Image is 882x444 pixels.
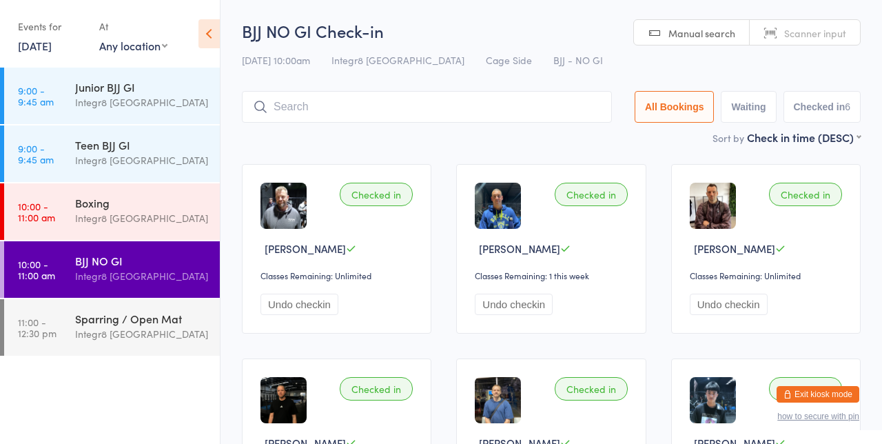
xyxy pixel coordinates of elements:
[75,137,208,152] div: Teen BJJ GI
[260,377,307,423] img: image1746512912.png
[690,270,846,281] div: Classes Remaining: Unlimited
[75,94,208,110] div: Integr8 [GEOGRAPHIC_DATA]
[721,91,776,123] button: Waiting
[479,241,560,256] span: [PERSON_NAME]
[475,294,553,315] button: Undo checkin
[75,195,208,210] div: Boxing
[75,210,208,226] div: Integr8 [GEOGRAPHIC_DATA]
[242,53,310,67] span: [DATE] 10:00am
[260,183,307,229] img: image1745999777.png
[784,26,846,40] span: Scanner input
[18,143,54,165] time: 9:00 - 9:45 am
[4,125,220,182] a: 9:00 -9:45 amTeen BJJ GIIntegr8 [GEOGRAPHIC_DATA]
[486,53,532,67] span: Cage Side
[75,253,208,268] div: BJJ NO GI
[553,53,603,67] span: BJJ - NO GI
[712,131,744,145] label: Sort by
[769,183,842,206] div: Checked in
[99,15,167,38] div: At
[555,183,628,206] div: Checked in
[75,152,208,168] div: Integr8 [GEOGRAPHIC_DATA]
[555,377,628,401] div: Checked in
[340,183,413,206] div: Checked in
[777,386,859,403] button: Exit kiosk mode
[331,53,464,67] span: Integr8 [GEOGRAPHIC_DATA]
[75,326,208,342] div: Integr8 [GEOGRAPHIC_DATA]
[75,268,208,284] div: Integr8 [GEOGRAPHIC_DATA]
[777,412,859,421] button: how to secure with pin
[694,241,775,256] span: [PERSON_NAME]
[690,377,736,423] img: image1745919519.png
[242,19,861,42] h2: BJJ NO GI Check-in
[4,241,220,298] a: 10:00 -11:00 amBJJ NO GIIntegr8 [GEOGRAPHIC_DATA]
[18,15,85,38] div: Events for
[475,377,521,423] img: image1745826542.png
[265,241,346,256] span: [PERSON_NAME]
[18,38,52,53] a: [DATE]
[783,91,861,123] button: Checked in6
[18,201,55,223] time: 10:00 - 11:00 am
[635,91,715,123] button: All Bookings
[690,294,768,315] button: Undo checkin
[18,85,54,107] time: 9:00 - 9:45 am
[668,26,735,40] span: Manual search
[260,270,417,281] div: Classes Remaining: Unlimited
[475,270,631,281] div: Classes Remaining: 1 this week
[769,377,842,401] div: Checked in
[340,377,413,401] div: Checked in
[75,311,208,326] div: Sparring / Open Mat
[260,294,338,315] button: Undo checkin
[475,183,521,229] img: image1745831377.png
[75,79,208,94] div: Junior BJJ GI
[4,68,220,124] a: 9:00 -9:45 amJunior BJJ GIIntegr8 [GEOGRAPHIC_DATA]
[4,299,220,356] a: 11:00 -12:30 pmSparring / Open MatIntegr8 [GEOGRAPHIC_DATA]
[690,183,736,229] img: image1746007122.png
[242,91,612,123] input: Search
[99,38,167,53] div: Any location
[18,259,55,281] time: 10:00 - 11:00 am
[4,183,220,240] a: 10:00 -11:00 amBoxingIntegr8 [GEOGRAPHIC_DATA]
[747,130,861,145] div: Check in time (DESC)
[18,316,57,339] time: 11:00 - 12:30 pm
[845,101,850,112] div: 6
